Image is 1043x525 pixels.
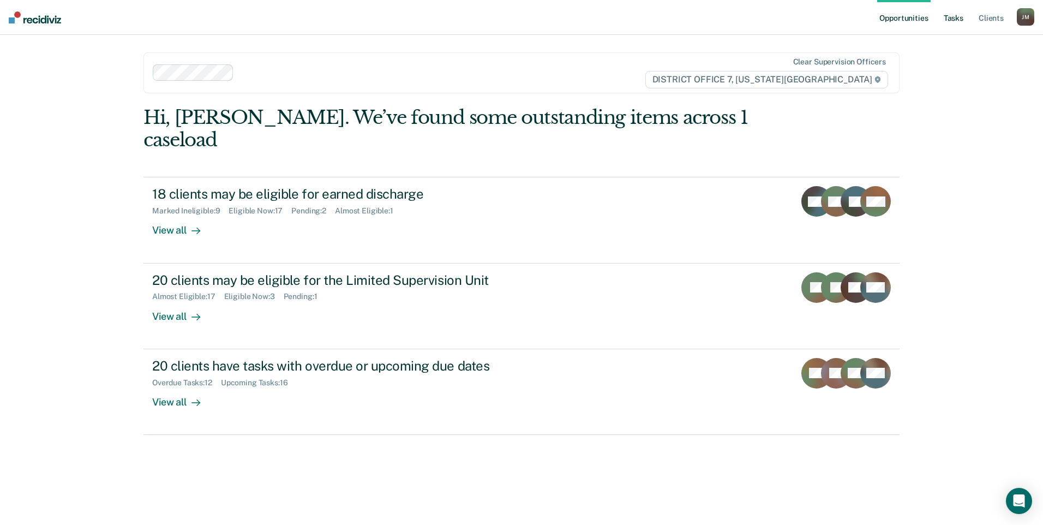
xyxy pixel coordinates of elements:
[284,292,326,301] div: Pending : 1
[793,57,886,67] div: Clear supervision officers
[221,378,297,387] div: Upcoming Tasks : 16
[152,206,229,216] div: Marked Ineligible : 9
[229,206,291,216] div: Eligible Now : 17
[143,177,900,263] a: 18 clients may be eligible for earned dischargeMarked Ineligible:9Eligible Now:17Pending:2Almost ...
[9,11,61,23] img: Recidiviz
[152,272,535,288] div: 20 clients may be eligible for the Limited Supervision Unit
[152,216,213,237] div: View all
[224,292,284,301] div: Eligible Now : 3
[152,358,535,374] div: 20 clients have tasks with overdue or upcoming due dates
[1006,488,1032,514] div: Open Intercom Messenger
[152,301,213,323] div: View all
[152,186,535,202] div: 18 clients may be eligible for earned discharge
[152,378,221,387] div: Overdue Tasks : 12
[152,387,213,408] div: View all
[335,206,402,216] div: Almost Eligible : 1
[143,106,748,151] div: Hi, [PERSON_NAME]. We’ve found some outstanding items across 1 caseload
[143,264,900,349] a: 20 clients may be eligible for the Limited Supervision UnitAlmost Eligible:17Eligible Now:3Pendin...
[1017,8,1034,26] div: J M
[645,71,888,88] span: DISTRICT OFFICE 7, [US_STATE][GEOGRAPHIC_DATA]
[152,292,224,301] div: Almost Eligible : 17
[1017,8,1034,26] button: JM
[291,206,335,216] div: Pending : 2
[143,349,900,435] a: 20 clients have tasks with overdue or upcoming due datesOverdue Tasks:12Upcoming Tasks:16View all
